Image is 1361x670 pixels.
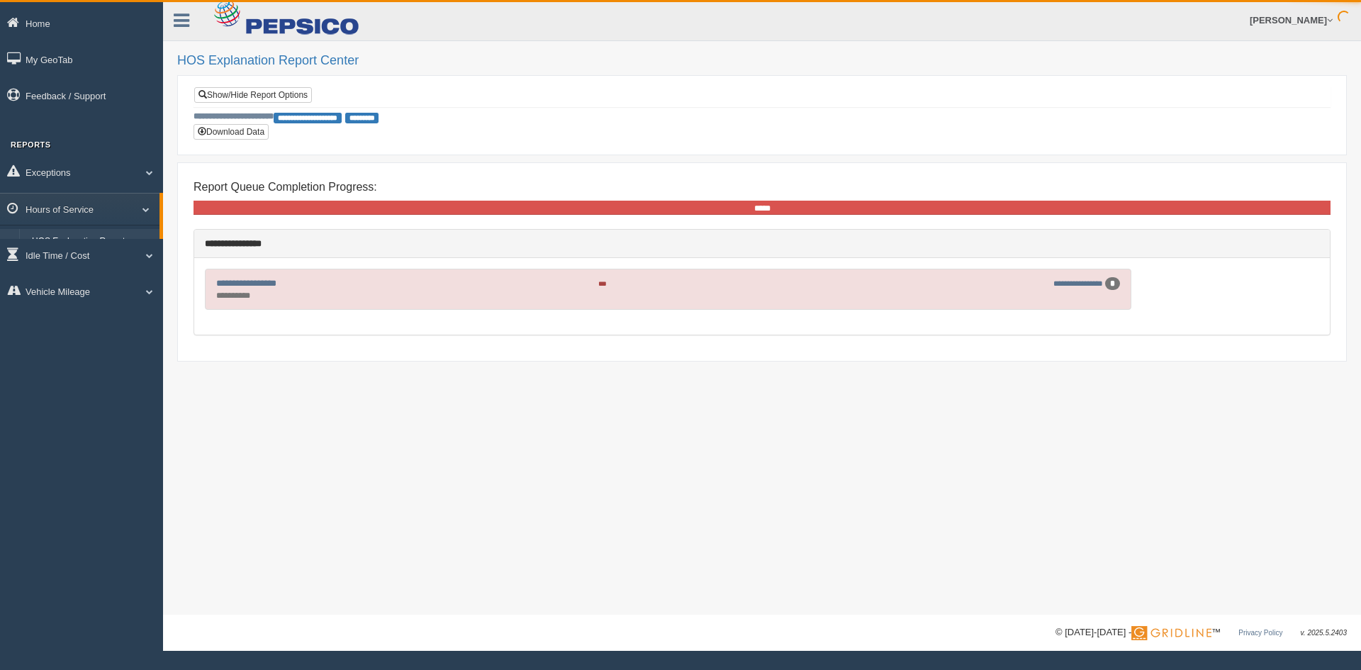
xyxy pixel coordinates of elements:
[194,124,269,140] button: Download Data
[26,229,159,255] a: HOS Explanation Reports
[194,181,1331,194] h4: Report Queue Completion Progress:
[1131,626,1211,640] img: Gridline
[1238,629,1282,637] a: Privacy Policy
[194,87,312,103] a: Show/Hide Report Options
[177,54,1347,68] h2: HOS Explanation Report Center
[1301,629,1347,637] span: v. 2025.5.2403
[1055,625,1347,640] div: © [DATE]-[DATE] - ™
